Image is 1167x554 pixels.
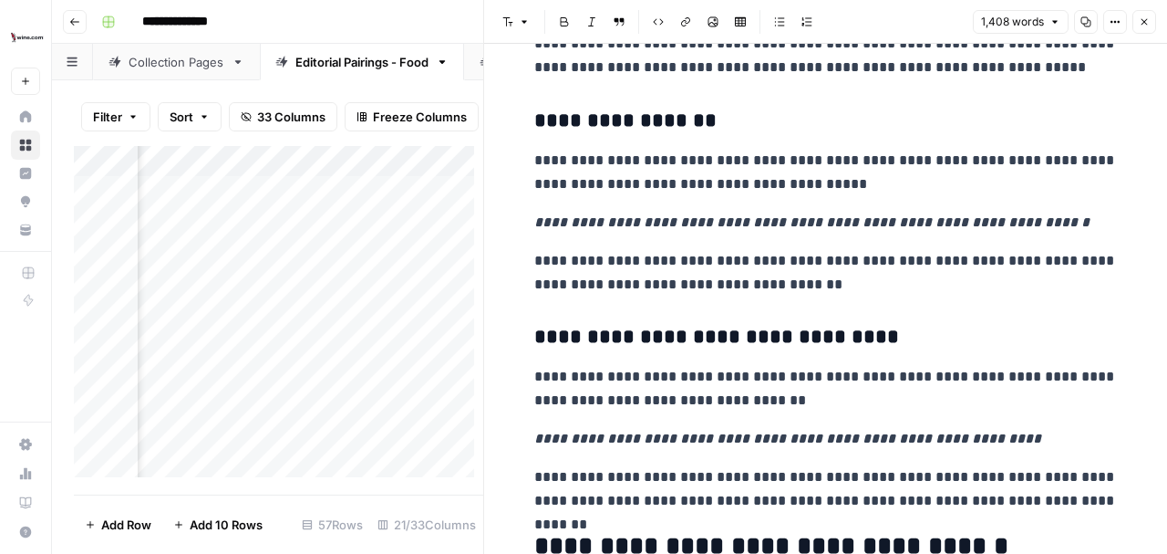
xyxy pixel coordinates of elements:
[373,108,467,126] span: Freeze Columns
[11,21,44,54] img: Wine Logo
[260,44,464,80] a: Editorial Pairings - Food
[81,102,150,131] button: Filter
[229,102,337,131] button: 33 Columns
[158,102,222,131] button: Sort
[170,108,193,126] span: Sort
[11,517,40,547] button: Help + Support
[370,510,483,539] div: 21/33 Columns
[345,102,479,131] button: Freeze Columns
[93,108,122,126] span: Filter
[162,510,274,539] button: Add 10 Rows
[294,510,370,539] div: 57 Rows
[11,215,40,245] a: Your Data
[93,44,260,80] a: Collection Pages
[11,131,40,160] a: Browse
[464,44,631,80] a: Editorial - Luxury
[11,459,40,488] a: Usage
[973,10,1069,34] button: 1,408 words
[11,15,40,60] button: Workspace: Wine
[11,488,40,517] a: Learning Hub
[257,108,325,126] span: 33 Columns
[11,102,40,131] a: Home
[101,516,151,534] span: Add Row
[11,159,40,188] a: Insights
[295,53,429,71] div: Editorial Pairings - Food
[190,516,263,534] span: Add 10 Rows
[11,187,40,216] a: Opportunities
[11,430,40,459] a: Settings
[74,510,162,539] button: Add Row
[129,53,224,71] div: Collection Pages
[981,14,1044,30] span: 1,408 words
